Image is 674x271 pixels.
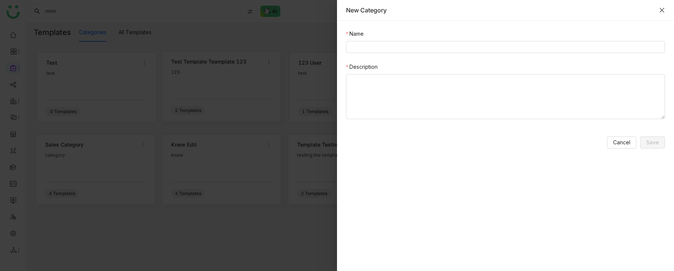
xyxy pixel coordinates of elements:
div: New Category [346,6,655,14]
button: Cancel [607,136,636,148]
button: Save [640,136,665,148]
button: Close [659,7,665,13]
label: Name [346,30,364,38]
span: Cancel [613,138,630,147]
label: Description [346,63,378,71]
